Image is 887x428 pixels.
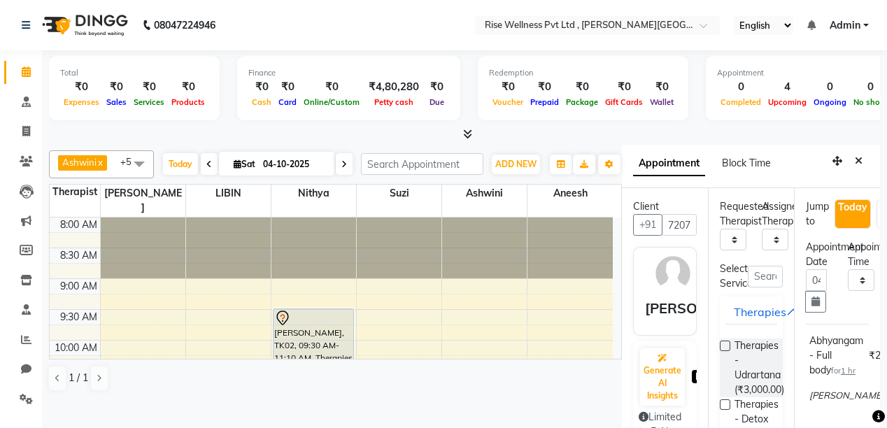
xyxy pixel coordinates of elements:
[259,154,329,175] input: 2025-10-04
[734,304,786,320] div: Therapies
[748,266,783,287] input: Search by service name
[50,185,100,199] div: Therapist
[717,79,765,95] div: 0
[230,159,259,169] span: Sat
[527,79,562,95] div: ₹0
[271,185,356,202] span: nithya
[495,159,537,169] span: ADD NEW
[103,97,130,107] span: Sales
[130,97,168,107] span: Services
[62,157,97,168] span: Ashwini
[57,310,100,324] div: 9:30 AM
[806,240,827,269] div: Appointment Date
[633,199,697,214] div: Client
[809,389,884,403] span: [PERSON_NAME]
[52,341,100,355] div: 10:00 AM
[725,299,777,324] button: Therapies
[248,67,449,79] div: Finance
[97,157,103,168] a: x
[248,79,275,95] div: ₹0
[489,67,677,79] div: Redemption
[809,334,863,378] div: Abhyangam - Full body
[130,79,168,95] div: ₹0
[762,199,783,229] div: Assigned Therapist
[442,185,527,202] span: Ashwini
[646,97,677,107] span: Wallet
[274,309,353,409] div: [PERSON_NAME], TK02, 09:30 AM-11:10 AM, Therapies - Pain management
[765,97,810,107] span: Upcoming
[275,79,300,95] div: ₹0
[57,248,100,263] div: 8:30 AM
[765,79,810,95] div: 4
[645,298,761,319] div: [PERSON_NAME]
[426,97,448,107] span: Due
[154,6,215,45] b: 08047224946
[562,97,602,107] span: Package
[810,79,850,95] div: 0
[60,97,103,107] span: Expenses
[60,67,208,79] div: Total
[168,79,208,95] div: ₹0
[168,97,208,107] span: Products
[69,371,88,385] span: 1 / 1
[371,97,417,107] span: Petty cash
[841,366,856,376] span: 1 hr
[640,348,685,406] button: Generate AI Insights
[717,97,765,107] span: Completed
[425,79,449,95] div: ₹0
[489,79,527,95] div: ₹0
[186,185,271,202] span: LIBIN
[602,79,646,95] div: ₹0
[120,156,142,167] span: +5
[653,253,693,294] img: avatar
[848,240,869,269] div: Appointment Time
[810,97,850,107] span: Ongoing
[101,185,185,217] span: [PERSON_NAME]
[633,151,705,176] span: Appointment
[163,153,198,175] span: Today
[662,214,697,236] input: Search by Name/Mobile/Email/Code
[527,97,562,107] span: Prepaid
[602,97,646,107] span: Gift Cards
[849,150,869,172] button: Close
[830,18,860,33] span: Admin
[527,185,613,202] span: aneesh
[57,279,100,294] div: 9:00 AM
[36,6,132,45] img: logo
[735,338,784,397] span: Therapies - Udrartana (₹3,000.00)
[720,199,741,229] div: Requested Therapist
[103,79,130,95] div: ₹0
[806,199,829,229] div: Jump to
[492,155,540,174] button: ADD NEW
[300,97,363,107] span: Online/Custom
[692,370,723,383] span: BETA
[60,79,103,95] div: ₹0
[57,217,100,232] div: 8:00 AM
[633,214,662,236] button: +91
[562,79,602,95] div: ₹0
[357,185,441,202] span: suzi
[275,97,300,107] span: Card
[709,262,737,291] div: Select Services
[361,153,483,175] input: Search Appointment
[722,157,771,169] span: Block Time
[831,366,856,376] small: for
[838,200,867,215] div: Today
[489,97,527,107] span: Voucher
[646,79,677,95] div: ₹0
[300,79,363,95] div: ₹0
[248,97,275,107] span: Cash
[806,269,827,291] input: yyyy-mm-dd
[363,79,425,95] div: ₹4,80,280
